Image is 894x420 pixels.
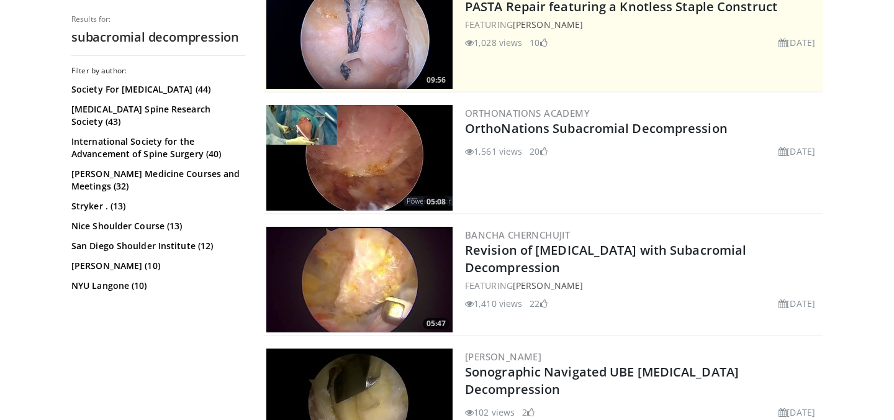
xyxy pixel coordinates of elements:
img: eb0be508-f36c-4c6a-96bf-49c436d191f6.300x170_q85_crop-smart_upscale.jpg [266,227,453,332]
div: FEATURING [465,18,820,31]
li: 20 [530,145,547,158]
a: International Society for the Advancement of Spine Surgery (40) [71,135,242,160]
a: Stryker . (13) [71,200,242,212]
span: 05:08 [423,196,449,208]
a: [PERSON_NAME] Medicine Courses and Meetings (32) [71,168,242,193]
li: 2 [522,406,535,419]
a: Society For [MEDICAL_DATA] (44) [71,83,242,96]
a: Bancha Chernchujit [465,229,570,241]
li: 1,561 views [465,145,522,158]
a: Nice Shoulder Course (13) [71,220,242,232]
li: 10 [530,36,547,49]
li: 1,028 views [465,36,522,49]
li: [DATE] [779,406,815,419]
li: 1,410 views [465,297,522,310]
a: 05:47 [266,227,453,332]
a: NYU Langone (10) [71,280,242,292]
img: 73d7397b-d951-47b1-8132-4150f8924e8f.300x170_q85_crop-smart_upscale.jpg [266,105,453,211]
a: [PERSON_NAME] [513,19,583,30]
div: FEATURING [465,279,820,292]
li: [DATE] [779,145,815,158]
h2: subacromial decompression [71,29,245,45]
a: OrthoNations Subacromial Decompression [465,120,728,137]
a: San Diego Shoulder Institute (12) [71,240,242,252]
a: [PERSON_NAME] [513,280,583,291]
span: 09:56 [423,75,449,86]
a: [MEDICAL_DATA] Spine Research Society (43) [71,103,242,128]
li: [DATE] [779,297,815,310]
a: 05:08 [266,105,453,211]
a: OrthoNations Academy [465,107,590,119]
li: [DATE] [779,36,815,49]
h3: Filter by author: [71,66,245,76]
a: Sonographic Navigated UBE [MEDICAL_DATA] Decompression [465,363,739,398]
a: [PERSON_NAME] (10) [71,260,242,272]
p: Results for: [71,14,245,24]
a: Revision of [MEDICAL_DATA] with Subacromial Decompression [465,242,746,276]
a: [PERSON_NAME] [465,350,541,363]
li: 22 [530,297,547,310]
li: 102 views [465,406,515,419]
span: 05:47 [423,318,449,329]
